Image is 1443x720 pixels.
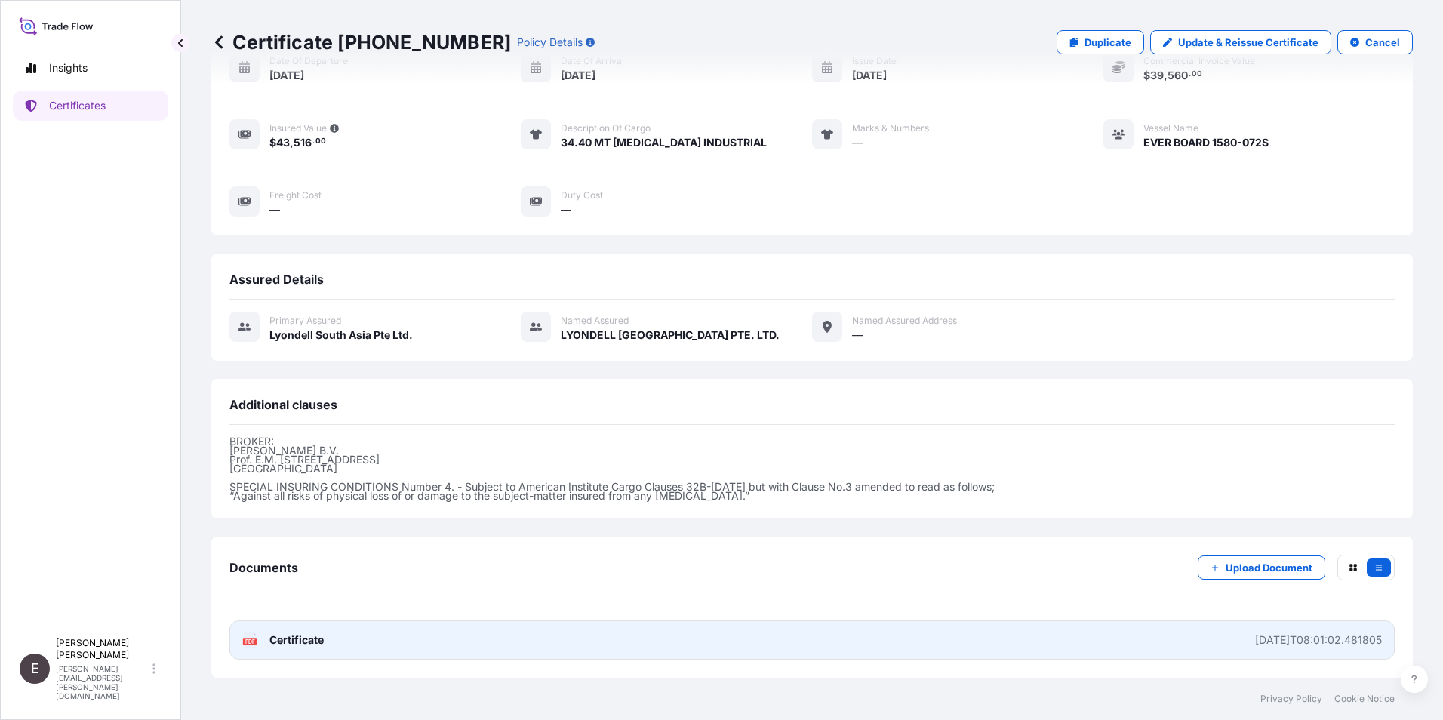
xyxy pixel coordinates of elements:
[1143,122,1198,134] span: Vessel Name
[269,137,276,148] span: $
[1085,35,1131,50] p: Duplicate
[852,122,929,134] span: Marks & Numbers
[315,139,326,144] span: 00
[269,122,327,134] span: Insured Value
[1337,30,1413,54] button: Cancel
[561,315,629,327] span: Named Assured
[312,139,315,144] span: .
[245,639,255,645] text: PDF
[517,35,583,50] p: Policy Details
[229,620,1395,660] a: PDFCertificate[DATE]T08:01:02.481805
[1198,555,1325,580] button: Upload Document
[1260,693,1322,705] a: Privacy Policy
[852,315,957,327] span: Named Assured Address
[269,632,324,648] span: Certificate
[269,315,341,327] span: Primary assured
[561,202,571,217] span: —
[852,328,863,343] span: —
[49,98,106,113] p: Certificates
[49,60,88,75] p: Insights
[290,137,294,148] span: ,
[211,30,511,54] p: Certificate [PHONE_NUMBER]
[229,397,337,412] span: Additional clauses
[13,53,168,83] a: Insights
[31,661,39,676] span: E
[56,664,149,700] p: [PERSON_NAME][EMAIL_ADDRESS][PERSON_NAME][DOMAIN_NAME]
[1255,632,1382,648] div: [DATE]T08:01:02.481805
[56,637,149,661] p: [PERSON_NAME] [PERSON_NAME]
[1365,35,1400,50] p: Cancel
[276,137,290,148] span: 43
[294,137,312,148] span: 516
[1057,30,1144,54] a: Duplicate
[1178,35,1318,50] p: Update & Reissue Certificate
[561,328,780,343] span: LYONDELL [GEOGRAPHIC_DATA] PTE. LTD.
[1226,560,1312,575] p: Upload Document
[561,135,767,150] span: 34.40 MT [MEDICAL_DATA] INDUSTRIAL
[269,189,322,202] span: Freight Cost
[229,437,1395,500] p: BROKER: [PERSON_NAME] B.V. Prof. E.M. [STREET_ADDRESS] [GEOGRAPHIC_DATA] SPECIAL INSURING CONDITI...
[13,91,168,121] a: Certificates
[1143,135,1269,150] span: EVER BOARD 1580-072S
[269,328,413,343] span: Lyondell South Asia Pte Ltd.
[1334,693,1395,705] a: Cookie Notice
[229,560,298,575] span: Documents
[852,135,863,150] span: —
[229,272,324,287] span: Assured Details
[561,122,651,134] span: Description of cargo
[561,189,603,202] span: Duty Cost
[269,202,280,217] span: —
[1150,30,1331,54] a: Update & Reissue Certificate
